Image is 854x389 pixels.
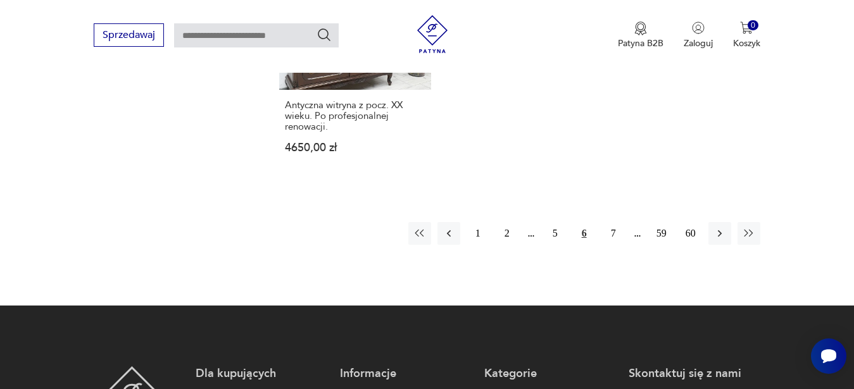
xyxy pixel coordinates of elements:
p: Dla kupujących [196,366,327,381]
p: 4650,00 zł [285,142,425,153]
p: Patyna B2B [618,37,663,49]
p: Skontaktuj się z nami [629,366,760,381]
h3: Antyczna witryna z pocz. XX wieku. Po profesjonalnej renowacji. [285,100,425,132]
a: Sprzedawaj [94,32,164,40]
p: Kategorie [484,366,616,381]
img: Patyna - sklep z meblami i dekoracjami vintage [413,15,451,53]
button: 5 [544,222,567,245]
button: Zaloguj [684,22,713,49]
button: 60 [679,222,702,245]
button: 1 [467,222,489,245]
a: Ikona medaluPatyna B2B [618,22,663,49]
p: Informacje [340,366,472,381]
p: Koszyk [733,37,760,49]
button: 7 [602,222,625,245]
img: Ikona medalu [634,22,647,35]
button: Sprzedawaj [94,23,164,47]
button: 0Koszyk [733,22,760,49]
button: Szukaj [317,27,332,42]
button: 2 [496,222,518,245]
button: Patyna B2B [618,22,663,49]
button: 6 [573,222,596,245]
button: 59 [650,222,673,245]
p: Zaloguj [684,37,713,49]
img: Ikonka użytkownika [692,22,705,34]
img: Ikona koszyka [740,22,753,34]
iframe: Smartsupp widget button [811,338,846,374]
div: 0 [748,20,758,31]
